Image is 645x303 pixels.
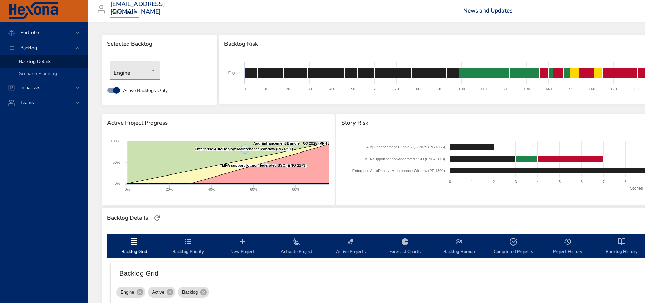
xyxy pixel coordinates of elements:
[110,61,160,80] div: Engine
[524,87,530,91] text: 130
[115,181,120,185] text: 0%
[8,2,59,19] img: Hexona
[567,87,573,91] text: 150
[632,87,638,91] text: 180
[603,180,605,184] text: 7
[308,87,312,91] text: 30
[15,99,39,106] span: Teams
[449,180,451,184] text: 0
[459,87,465,91] text: 100
[490,238,536,256] span: Completed Projects
[105,213,150,224] div: Backlog Details
[328,238,374,256] span: Active Projects
[394,87,399,91] text: 70
[125,187,130,191] text: 0%
[116,287,145,298] div: Engine
[625,180,627,184] text: 8
[15,29,44,36] span: Portfolio
[250,187,257,191] text: 60%
[286,87,290,91] text: 20
[166,187,173,191] text: 20%
[244,87,246,91] text: 0
[351,87,355,91] text: 50
[165,238,211,256] span: Backlog Priority
[438,87,442,91] text: 90
[463,7,512,15] a: News and Updates
[493,180,495,184] text: 2
[19,58,51,65] span: Backlog Details
[219,238,265,256] span: New Project
[116,289,138,296] span: Engine
[416,87,420,91] text: 80
[15,84,46,91] span: Initiatives
[436,238,482,256] span: Backlog Burnup
[15,45,42,51] span: Backlog
[480,87,487,91] text: 110
[589,87,595,91] text: 160
[329,87,334,91] text: 40
[599,238,645,256] span: Backlog History
[123,87,168,94] span: Active Backlogs Only
[373,87,377,91] text: 60
[111,139,120,143] text: 100%
[19,70,57,77] span: Scenario Planning
[471,180,473,184] text: 1
[253,141,335,145] text: Aug Enhancement Bundle - Q3 2025 (PF-1365)
[208,187,215,191] text: 40%
[152,213,162,223] button: Refresh Page
[148,287,175,298] div: Active
[545,87,552,91] text: 140
[515,180,517,184] text: 3
[178,287,209,298] div: Backlog
[352,169,445,173] text: Enterprise AutoDeploy: Maintenance Window (PF-1391)
[195,147,293,151] text: Enterprise AutoDeploy: Maintenance Window (PF-1391)
[537,180,539,184] text: 4
[610,87,617,91] text: 170
[178,289,202,296] span: Backlog
[274,238,320,256] span: Activate Project
[581,180,583,184] text: 6
[544,238,590,256] span: Project History
[502,87,508,91] text: 120
[113,160,120,164] text: 50%
[107,120,329,126] span: Active Project Progress
[292,187,299,191] text: 80%
[222,163,307,167] text: MFA support for non-federated SSO (ENG-2173)
[382,238,428,256] span: Forecast Charts
[630,186,643,191] text: Stories
[110,1,165,15] h3: [EMAIL_ADDRESS][DOMAIN_NAME]
[148,289,168,296] span: Active
[107,41,212,47] span: Selected Backlog
[111,238,157,256] span: Backlog Grid
[559,180,561,184] text: 5
[264,87,268,91] text: 10
[366,145,445,149] text: Aug Enhancement Bundle - Q3 2025 (PF-1365)
[228,71,240,75] text: Engine
[110,7,139,18] div: Raintree
[364,157,445,161] text: MFA support for non-federated SSO (ENG-2173)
